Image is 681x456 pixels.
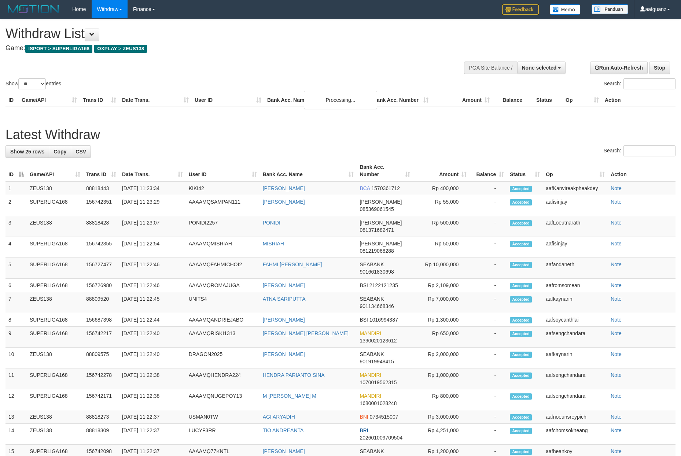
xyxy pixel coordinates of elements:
label: Search: [604,145,676,156]
span: SEABANK [360,351,384,357]
td: 10 [5,348,27,368]
td: Rp 400,000 [413,181,470,195]
td: AAAAMQFAHMICHOI2 [186,258,260,279]
td: aafisinjay [543,195,608,216]
td: - [470,258,507,279]
td: aafsengchandara [543,368,608,389]
th: Amount [431,93,493,107]
td: SUPERLIGA168 [27,327,83,348]
th: Op: activate to sort column ascending [543,160,608,181]
td: ZEUS138 [27,216,83,237]
span: BNI [360,414,368,420]
td: AAAAMQROMAJUGA [186,279,260,292]
td: aafkaynarin [543,348,608,368]
th: ID [5,93,19,107]
td: - [470,195,507,216]
td: 88809520 [83,292,119,313]
a: [PERSON_NAME] [263,199,305,205]
td: 88818428 [83,216,119,237]
td: SUPERLIGA168 [27,389,83,410]
td: 88818443 [83,181,119,195]
td: [DATE] 11:22:37 [119,410,186,424]
th: Game/API: activate to sort column ascending [27,160,83,181]
a: [PERSON_NAME] [263,448,305,454]
span: Copy [54,149,66,155]
td: aafandaneth [543,258,608,279]
span: Accepted [510,241,532,247]
span: MANDIRI [360,372,381,378]
td: [DATE] 11:22:40 [119,348,186,368]
td: aafLoeutnarath [543,216,608,237]
td: aafromsomean [543,279,608,292]
td: aafKanvireakpheakdey [543,181,608,195]
td: ZEUS138 [27,292,83,313]
td: UNITS4 [186,292,260,313]
td: [DATE] 11:22:44 [119,313,186,327]
th: Trans ID [80,93,119,107]
td: ZEUS138 [27,424,83,445]
td: USMAN0TW [186,410,260,424]
span: Copy 901661830698 to clipboard [360,269,394,275]
th: Amount: activate to sort column ascending [413,160,470,181]
h1: Latest Withdraw [5,127,676,142]
td: ZEUS138 [27,181,83,195]
td: KIKI42 [186,181,260,195]
td: [DATE] 11:22:46 [119,258,186,279]
span: Accepted [510,262,532,268]
th: Bank Acc. Name: activate to sort column ascending [260,160,357,181]
span: Copy 1070019562315 to clipboard [360,379,397,385]
td: - [470,216,507,237]
span: Copy 901134668346 to clipboard [360,303,394,309]
span: None selected [522,65,557,71]
td: 156742355 [83,237,119,258]
a: CSV [71,145,91,158]
td: ZEUS138 [27,410,83,424]
span: Copy 1016994387 to clipboard [369,317,398,323]
td: 11 [5,368,27,389]
td: aafisinjay [543,237,608,258]
a: Note [611,414,622,420]
td: Rp 3,000,000 [413,410,470,424]
td: Rp 4,251,000 [413,424,470,445]
span: SEABANK [360,296,384,302]
td: - [470,181,507,195]
td: SUPERLIGA168 [27,237,83,258]
a: HENDRA PARIANTO SINA [263,372,325,378]
img: Feedback.jpg [502,4,539,15]
a: Note [611,296,622,302]
td: - [470,237,507,258]
span: Accepted [510,220,532,226]
td: - [470,313,507,327]
td: 8 [5,313,27,327]
span: [PERSON_NAME] [360,241,402,246]
th: Op [563,93,602,107]
td: Rp 2,000,000 [413,348,470,368]
th: Date Trans. [119,93,192,107]
td: AAAAMQNUGEPOY13 [186,389,260,410]
td: AAAAMQMISRIAH [186,237,260,258]
th: Date Trans.: activate to sort column ascending [119,160,186,181]
th: Balance: activate to sort column ascending [470,160,507,181]
a: Note [611,448,622,454]
div: Processing... [304,91,377,109]
img: MOTION_logo.png [5,4,61,15]
td: 156687398 [83,313,119,327]
td: aafsoycanthlai [543,313,608,327]
h4: Game: [5,45,447,52]
th: Action [602,93,676,107]
td: [DATE] 11:23:29 [119,195,186,216]
span: Copy 081219068288 to clipboard [360,248,394,254]
span: Accepted [510,317,532,323]
td: 2 [5,195,27,216]
span: Accepted [510,372,532,379]
td: - [470,327,507,348]
td: aafkaynarin [543,292,608,313]
span: Accepted [510,331,532,337]
td: 88809575 [83,348,119,368]
td: 6 [5,279,27,292]
span: ISPORT > SUPERLIGA168 [25,45,92,53]
td: SUPERLIGA168 [27,258,83,279]
td: - [470,389,507,410]
span: CSV [76,149,86,155]
img: Button%20Memo.svg [550,4,581,15]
